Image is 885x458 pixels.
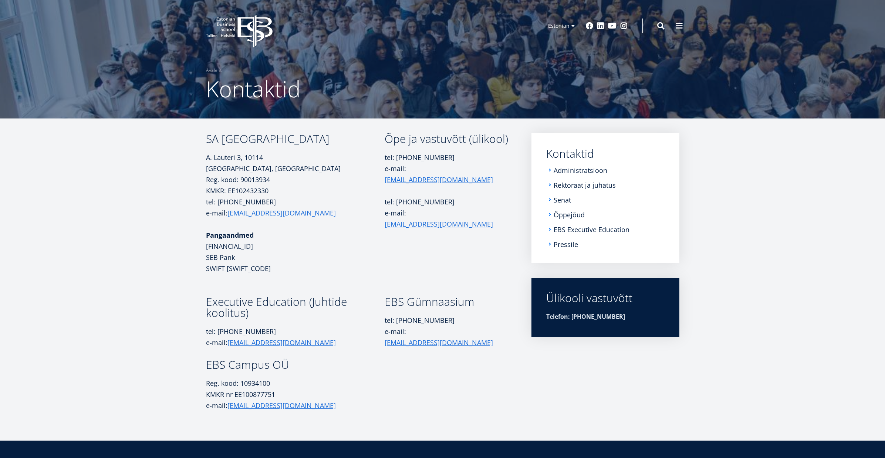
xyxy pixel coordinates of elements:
[554,226,629,233] a: EBS Executive Education
[206,230,385,274] p: [FINANCIAL_ID] SEB Pank SWIFT [SWIFT_CODE]
[206,400,385,411] p: e-mail:
[620,22,628,30] a: Instagram
[206,378,385,389] p: Reg. kood: 10934100
[227,207,336,218] a: [EMAIL_ADDRESS][DOMAIN_NAME]
[227,337,336,348] a: [EMAIL_ADDRESS][DOMAIN_NAME]
[597,22,604,30] a: Linkedin
[546,148,665,159] a: Kontaktid
[546,312,625,321] strong: Telefon: [PHONE_NUMBER]
[206,133,385,144] h3: SA [GEOGRAPHIC_DATA]
[206,231,254,240] strong: Pangaandmed
[554,196,571,204] a: Senat
[546,292,665,304] div: Ülikooli vastuvõtt
[385,218,493,230] a: [EMAIL_ADDRESS][DOMAIN_NAME]
[385,337,493,348] a: [EMAIL_ADDRESS][DOMAIN_NAME]
[206,152,385,185] p: A. Lauteri 3, 10114 [GEOGRAPHIC_DATA], [GEOGRAPHIC_DATA] Reg. kood: 90013934
[554,211,585,218] a: Õppejõud
[586,22,593,30] a: Facebook
[554,181,616,189] a: Rektoraat ja juhatus
[206,296,385,318] h3: Executive Education (Juhtide koolitus)
[385,296,510,307] h3: EBS Gümnaasium
[206,359,385,370] h3: EBS Campus OÜ
[385,133,510,144] h3: Õpe ja vastuvõtt (ülikool)
[206,185,385,196] p: KMKR: EE102432330
[206,196,385,218] p: tel: [PHONE_NUMBER] e-mail:
[385,315,510,348] p: tel: [PHONE_NUMBER] e-mail:
[385,174,493,185] a: [EMAIL_ADDRESS][DOMAIN_NAME]
[206,326,385,348] p: tel: [PHONE_NUMBER] e-mail:
[385,207,510,230] p: e-mail:
[554,241,578,248] a: Pressile
[608,22,617,30] a: Youtube
[385,196,510,207] p: tel: [PHONE_NUMBER]
[554,167,607,174] a: Administratsioon
[227,400,336,411] a: [EMAIL_ADDRESS][DOMAIN_NAME]
[206,74,301,104] span: Kontaktid
[385,152,510,185] p: tel: [PHONE_NUMBER] e-mail:
[206,389,385,400] p: KMKR nr EE100877751
[206,67,222,74] a: Avaleht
